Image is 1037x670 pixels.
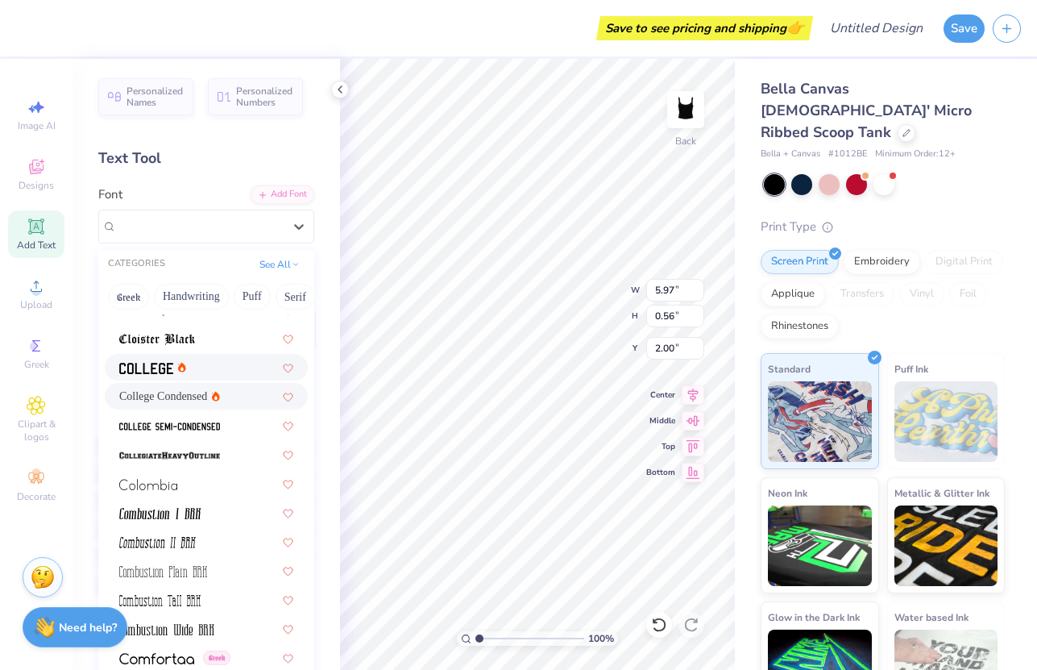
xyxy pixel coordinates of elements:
div: Text Tool [98,148,314,169]
span: Neon Ink [768,485,807,501]
span: College Condensed [119,388,207,405]
img: Colombia [119,479,177,490]
span: Bella Canvas [DEMOGRAPHIC_DATA]' Micro Ribbed Scoop Tank [761,79,972,142]
div: Digital Print [925,250,1003,274]
img: Comfortaa [119,653,194,664]
div: Save to see pricing and shipping [600,16,809,40]
div: Print Type [761,218,1005,236]
button: Puff [234,284,271,310]
img: Combustion Plain BRK [119,566,207,577]
img: Combustion Tall BRK [119,595,201,606]
span: Standard [768,360,811,377]
div: Applique [761,282,825,306]
img: Puff Ink [894,381,998,462]
span: Designs [19,179,54,192]
div: Back [675,134,696,148]
span: Middle [646,415,675,427]
span: Bottom [646,467,675,478]
span: Glow in the Dark Ink [768,609,860,626]
img: CollegiateHeavyOutline [119,450,220,461]
span: # 1012BE [828,148,867,161]
div: Screen Print [761,250,839,274]
span: Personalized Names [127,85,184,108]
span: Puff Ink [894,360,928,377]
div: Foil [949,282,987,306]
img: Back [670,94,702,126]
button: See All [255,256,305,273]
span: Metallic & Glitter Ink [894,485,989,501]
button: Save [944,15,985,43]
span: Center [646,389,675,401]
span: Top [646,441,675,452]
strong: Need help? [59,620,117,635]
button: Handwriting [154,284,229,310]
img: Metallic & Glitter Ink [894,506,998,586]
button: Serif [276,284,315,310]
img: Combustion II BRK [119,537,196,548]
img: Combustion Wide BRK [119,624,214,635]
img: College Semi-condensed [119,421,220,432]
span: 100 % [588,631,614,646]
button: Greek [108,284,149,310]
div: Rhinestones [761,314,839,339]
span: Image AI [18,119,56,132]
span: Minimum Order: 12 + [875,148,956,161]
img: Combustion I BRK [119,508,201,519]
div: CATEGORIES [108,257,165,271]
span: Add Text [17,239,56,252]
span: 👉 [786,18,804,37]
div: Add Font [251,185,314,204]
div: Embroidery [844,250,920,274]
img: Neon Ink [768,506,872,586]
span: Greek [24,358,49,371]
span: Greek [203,651,230,665]
label: Font [98,185,122,204]
div: Transfers [830,282,894,306]
span: Personalized Numbers [236,85,293,108]
img: College [119,363,173,374]
span: Clipart & logos [8,418,64,443]
span: Upload [20,298,52,311]
span: Bella + Canvas [761,148,820,161]
span: Water based Ink [894,609,969,626]
input: Untitled Design [817,12,935,44]
img: Cloister Black [119,334,195,345]
span: Decorate [17,490,56,503]
img: Standard [768,381,872,462]
div: Vinyl [899,282,944,306]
